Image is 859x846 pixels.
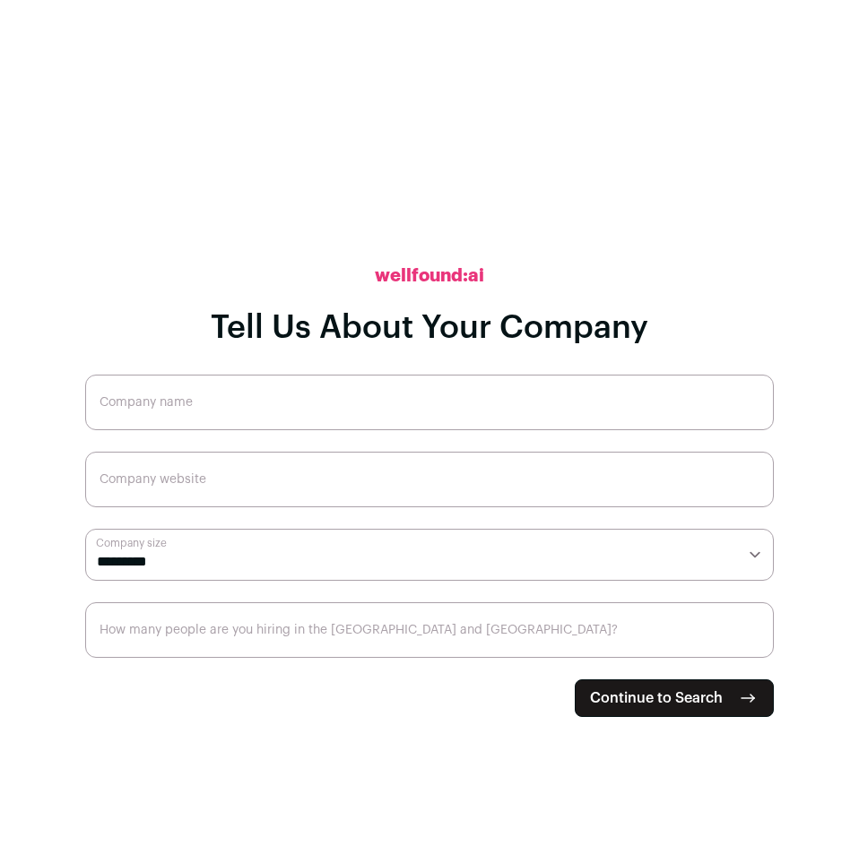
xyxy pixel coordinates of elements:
input: Company name [85,375,774,430]
input: Company website [85,452,774,507]
input: How many people are you hiring in the US and Canada? [85,602,774,658]
span: Continue to Search [590,687,723,709]
h1: Tell Us About Your Company [211,310,648,346]
h2: wellfound:ai [375,263,484,289]
button: Continue to Search [575,679,774,717]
